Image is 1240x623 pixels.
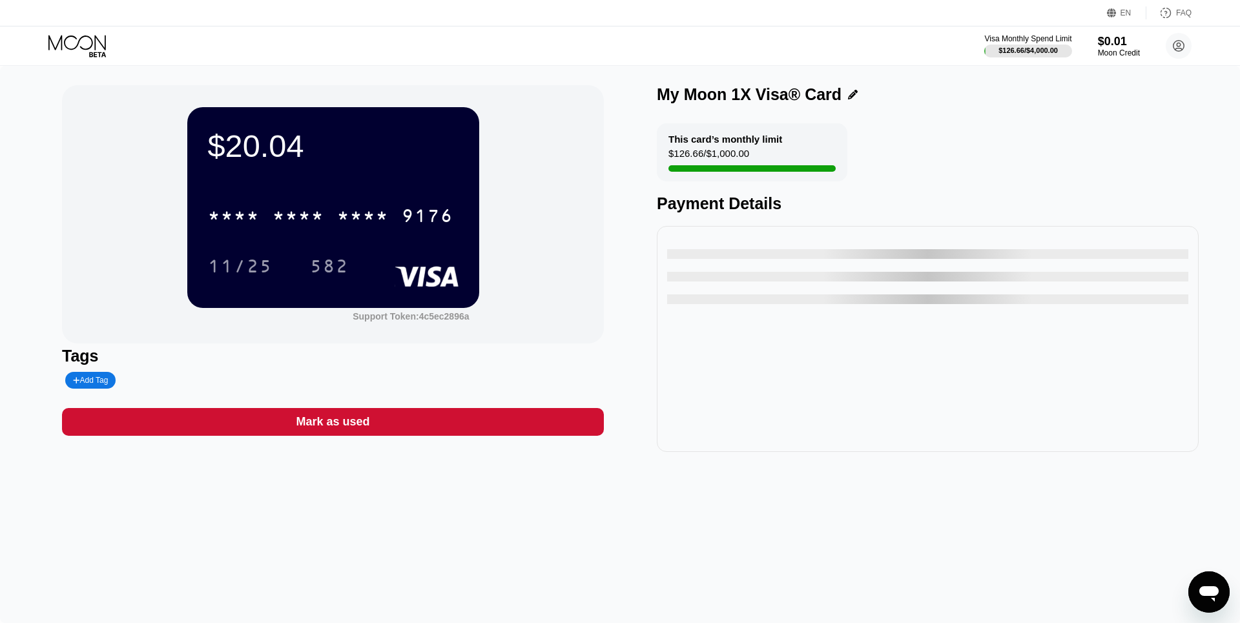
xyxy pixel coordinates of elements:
[198,250,282,282] div: 11/25
[657,194,1199,213] div: Payment Details
[1146,6,1192,19] div: FAQ
[62,408,604,436] div: Mark as used
[1188,571,1230,613] iframe: Button to launch messaging window
[998,46,1058,54] div: $126.66 / $4,000.00
[668,134,782,145] div: This card’s monthly limit
[1098,48,1140,57] div: Moon Credit
[65,372,116,389] div: Add Tag
[310,258,349,278] div: 582
[984,34,1071,43] div: Visa Monthly Spend Limit
[208,128,459,164] div: $20.04
[668,148,749,165] div: $126.66 / $1,000.00
[296,414,369,429] div: Mark as used
[657,85,842,104] div: My Moon 1X Visa® Card
[1098,35,1140,57] div: $0.01Moon Credit
[1098,35,1140,48] div: $0.01
[208,258,273,278] div: 11/25
[62,347,604,365] div: Tags
[402,207,453,228] div: 9176
[353,311,469,322] div: Support Token: 4c5ec2896a
[1107,6,1146,19] div: EN
[1121,8,1131,17] div: EN
[984,34,1071,57] div: Visa Monthly Spend Limit$126.66/$4,000.00
[1176,8,1192,17] div: FAQ
[73,376,108,385] div: Add Tag
[353,311,469,322] div: Support Token:4c5ec2896a
[300,250,358,282] div: 582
